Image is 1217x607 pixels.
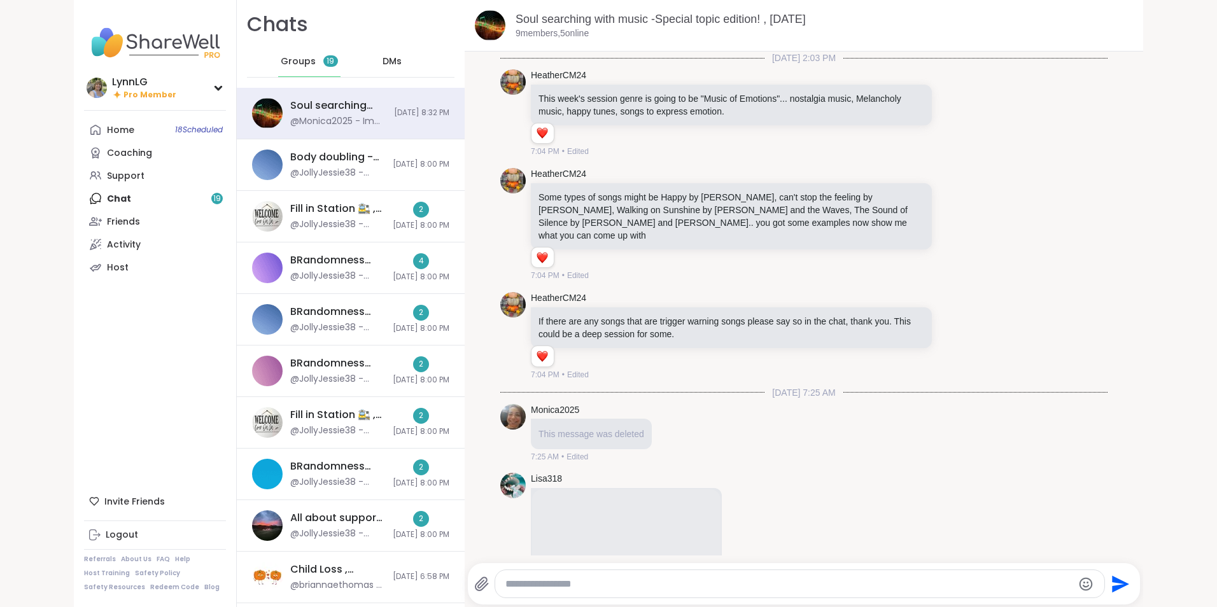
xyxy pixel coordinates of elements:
[383,55,402,68] span: DMs
[252,356,283,386] img: BRandomness Ohana Open Forum, Oct 05
[84,20,226,65] img: ShareWell Nav Logo
[531,146,559,157] span: 7:04 PM
[290,270,385,283] div: @JollyJessie38 - [URL][DOMAIN_NAME]
[290,511,385,525] div: All about support , [DATE]
[252,98,283,129] img: Soul searching with music -Special topic edition! , Oct 06
[290,356,385,370] div: BRandomness Ohana Open Forum, [DATE]
[500,292,526,317] img: https://sharewell-space-live.sfo3.digitaloceanspaces.com/user-generated/e72d2dfd-06ae-43a5-b116-a...
[567,270,589,281] span: Edited
[500,473,526,498] img: https://sharewell-space-live.sfo3.digitaloceanspaces.com/user-generated/94f9971b-ca6f-4186-bcd3-a...
[413,408,429,424] div: 2
[500,69,526,95] img: https://sharewell-space-live.sfo3.digitaloceanspaces.com/user-generated/e72d2dfd-06ae-43a5-b116-a...
[562,369,565,380] span: •
[413,253,429,269] div: 4
[123,90,176,101] span: Pro Member
[290,579,385,592] div: @briannaethomas - If you aren’t ready, do not listen to this song “first time on earth” it defini...
[566,451,588,463] span: Edited
[106,529,138,541] div: Logout
[538,92,924,118] p: This week's session genre is going to be "Music of Emotions"... nostalgia music, Melancholy music...
[290,150,385,164] div: Body doubling - weekly planning , [DATE]
[84,141,226,164] a: Coaching
[290,408,385,422] div: Fill in Station 🚉 , [DATE]
[290,99,386,113] div: Soul searching with music -Special topic edition! , [DATE]
[531,346,554,366] div: Reaction list
[327,56,334,67] span: 19
[475,10,505,41] img: Soul searching with music -Special topic edition! , Oct 06
[290,115,386,128] div: @Monica2025 - Im glad you enjoyed it!
[393,529,449,540] span: [DATE] 8:00 PM
[107,239,141,251] div: Activity
[252,407,283,438] img: Fill in Station 🚉 , Oct 05
[1078,576,1094,592] button: Emoji picker
[150,583,199,592] a: Redeem Code
[290,167,385,179] div: @JollyJessie38 - [URL][DOMAIN_NAME]
[538,315,924,340] p: If there are any songs that are trigger warning songs please say so in the chat, thank you. This ...
[290,373,385,386] div: @JollyJessie38 - [URL][DOMAIN_NAME]
[567,146,589,157] span: Edited
[107,170,144,183] div: Support
[531,69,586,82] a: HeatherCM24
[290,321,385,334] div: @JollyJessie38 - [URL][DOMAIN_NAME]
[531,248,554,268] div: Reaction list
[84,210,226,233] a: Friends
[112,75,176,89] div: LynnLG
[535,351,549,361] button: Reactions: love
[393,323,449,334] span: [DATE] 8:00 PM
[252,510,283,541] img: All about support , Oct 05
[84,256,226,279] a: Host
[84,524,226,547] a: Logout
[561,451,564,463] span: •
[290,218,385,231] div: @JollyJessie38 - [URL][DOMAIN_NAME]
[84,164,226,187] a: Support
[175,555,190,564] a: Help
[567,369,589,380] span: Edited
[516,13,806,25] a: Soul searching with music -Special topic edition! , [DATE]
[413,459,429,475] div: 2
[764,52,843,64] span: [DATE] 2:03 PM
[84,569,130,578] a: Host Training
[413,305,429,321] div: 2
[252,562,283,592] img: Child Loss , Oct 06
[531,292,586,305] a: HeatherCM24
[84,583,145,592] a: Safety Resources
[135,569,180,578] a: Safety Policy
[393,220,449,231] span: [DATE] 8:00 PM
[393,272,449,283] span: [DATE] 8:00 PM
[290,202,385,216] div: Fill in Station 🚉 , [DATE]
[290,562,385,576] div: Child Loss , [DATE]
[394,108,449,118] span: [DATE] 8:32 PM
[290,476,385,489] div: @JollyJessie38 - [URL][DOMAIN_NAME]
[157,555,170,564] a: FAQ
[290,459,385,473] div: BRandomness Unstable Connection Open Forum, [DATE]
[252,201,283,232] img: Fill in Station 🚉 , Oct 06
[393,159,449,170] span: [DATE] 8:00 PM
[538,191,924,242] p: Some types of songs might be Happy by [PERSON_NAME], can't stop the feeling by [PERSON_NAME], Wal...
[531,369,559,380] span: 7:04 PM
[531,451,559,463] span: 7:25 AM
[764,386,843,399] span: [DATE] 7:25 AM
[393,375,449,386] span: [DATE] 8:00 PM
[107,124,134,137] div: Home
[531,123,554,144] div: Reaction list
[84,490,226,513] div: Invite Friends
[413,202,429,218] div: 2
[531,404,579,417] a: Monica2025
[500,168,526,193] img: https://sharewell-space-live.sfo3.digitaloceanspaces.com/user-generated/e72d2dfd-06ae-43a5-b116-a...
[107,262,129,274] div: Host
[252,253,283,283] img: BRandomness Unstable Connection Open Forum, Oct 06
[247,10,308,39] h1: Chats
[538,429,644,439] span: This message was deleted
[505,578,1072,590] textarea: Type your message
[107,216,140,228] div: Friends
[562,270,565,281] span: •
[516,27,589,40] p: 9 members, 5 online
[204,583,220,592] a: Blog
[87,78,107,98] img: LynnLG
[393,571,449,582] span: [DATE] 6:58 PM
[252,459,283,489] img: BRandomness Unstable Connection Open Forum, Oct 05
[400,56,411,66] iframe: Spotlight
[562,146,565,157] span: •
[535,129,549,139] button: Reactions: love
[413,356,429,372] div: 2
[175,125,223,135] span: 18 Scheduled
